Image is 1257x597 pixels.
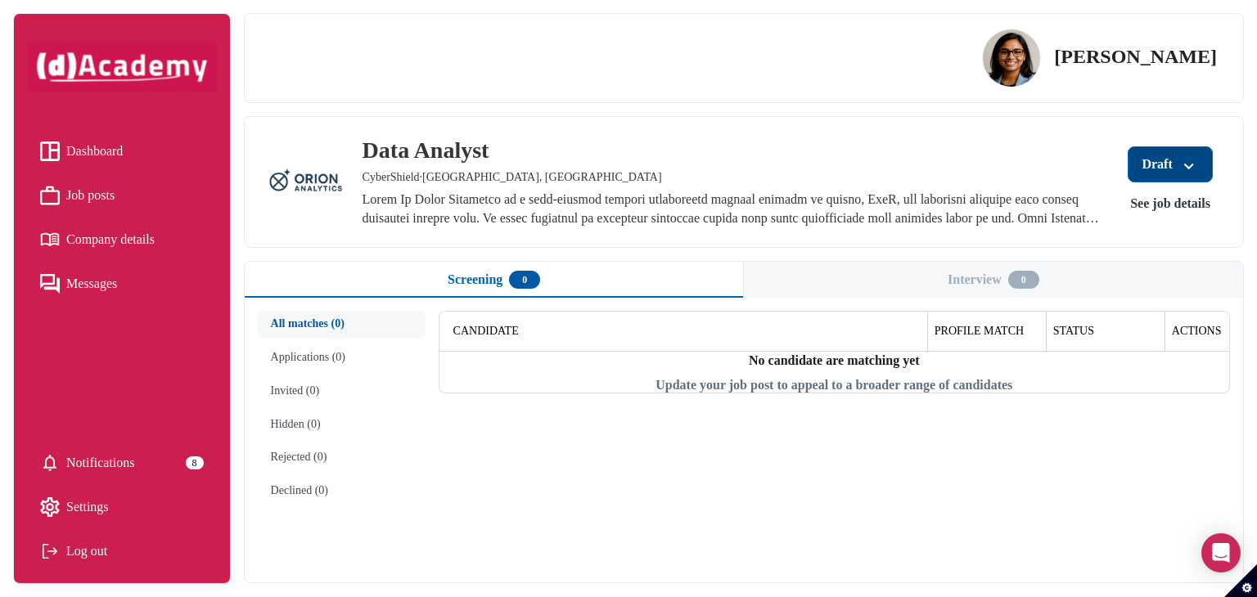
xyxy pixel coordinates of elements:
[983,29,1040,87] img: Profile
[66,183,115,208] span: Job posts
[40,139,204,164] a: Dashboard iconDashboard
[258,344,426,371] button: Applications (0)
[40,141,60,161] img: Dashboard icon
[186,456,204,469] div: 8
[744,262,1243,298] button: Interview0
[1201,533,1241,572] div: Open Intercom Messenger
[258,311,426,338] button: All matches (0)
[40,539,204,563] div: Log out
[66,451,135,475] span: Notifications
[453,325,519,338] span: CANDIDATE
[1128,146,1212,182] button: Draftmenu
[1054,47,1217,66] p: [PERSON_NAME]
[363,137,1105,164] div: Data Analyst
[40,183,204,208] a: Job posts iconJob posts
[1224,564,1257,597] button: Set cookie preferences
[66,139,123,164] span: Dashboard
[27,42,217,92] img: dAcademy
[40,272,204,296] a: Messages iconMessages
[40,274,60,294] img: Messages icon
[66,272,117,296] span: Messages
[40,541,60,561] img: Log out
[1008,271,1039,289] div: 0
[509,271,540,289] div: 0
[66,227,155,252] span: Company details
[40,497,60,517] img: setting
[1117,189,1223,218] button: See job details
[935,325,1024,338] span: PROFILE MATCH
[1053,325,1094,338] span: STATUS
[40,186,60,205] img: Job posts icon
[363,191,1105,227] div: Lorem Ip Dolor Sitametco ad e sedd-eiusmod tempori utlaboreetd magnaal enimadm ve quisno, ExeR, u...
[40,227,204,252] a: Company details iconCompany details
[258,378,426,405] button: Invited (0)
[66,495,109,519] span: Settings
[245,262,744,298] button: Screening0
[258,444,426,471] button: Rejected (0)
[264,140,349,225] img: job-image
[40,453,60,473] img: setting
[363,171,1105,185] div: CyberShield · [GEOGRAPHIC_DATA], [GEOGRAPHIC_DATA]
[1142,153,1198,176] div: Draft
[258,478,426,505] button: Declined (0)
[40,230,60,249] img: Company details icon
[258,411,426,438] button: Hidden (0)
[1179,156,1199,177] img: menu
[1172,325,1222,338] span: ACTIONS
